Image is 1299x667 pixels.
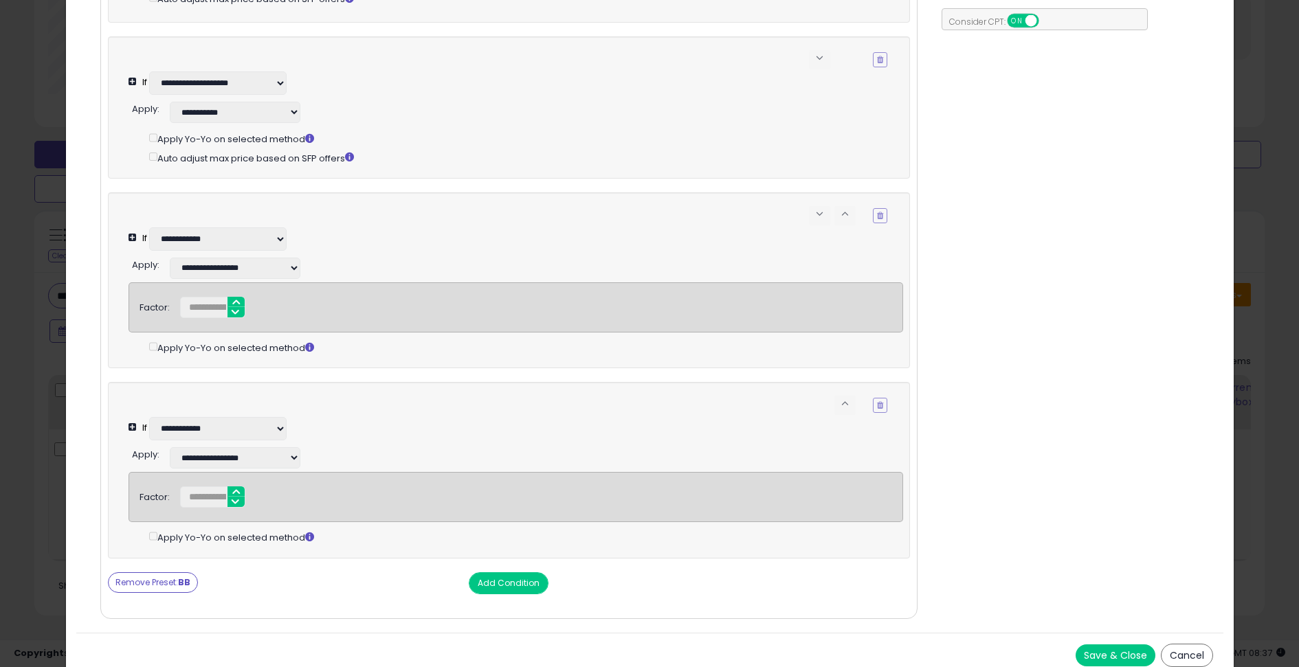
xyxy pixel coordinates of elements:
div: Apply Yo-Yo on selected method [149,339,903,354]
span: keyboard_arrow_up [839,397,852,410]
span: ON [1008,15,1025,27]
button: Remove Preset: [108,572,198,593]
div: Factor: [140,486,170,504]
i: Remove Condition [877,212,883,220]
div: : [132,254,159,272]
div: Apply Yo-Yo on selected method [149,529,903,544]
i: Remove Condition [877,401,883,409]
div: Factor: [140,297,170,315]
button: Save & Close [1076,644,1155,666]
i: Remove Condition [877,56,883,64]
span: keyboard_arrow_down [813,207,826,221]
div: : [132,98,159,116]
span: Apply [132,102,157,115]
div: Auto adjust max price based on SFP offers [149,150,903,165]
span: keyboard_arrow_up [839,207,852,221]
strong: BB [178,576,190,588]
span: keyboard_arrow_down [813,52,826,65]
button: Cancel [1161,644,1213,667]
span: Consider CPT: [942,16,1057,27]
span: Apply [132,448,157,461]
button: Add Condition [469,572,548,594]
div: : [132,444,159,462]
span: Apply [132,258,157,271]
div: Apply Yo-Yo on selected method [149,131,903,146]
span: OFF [1036,15,1058,27]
